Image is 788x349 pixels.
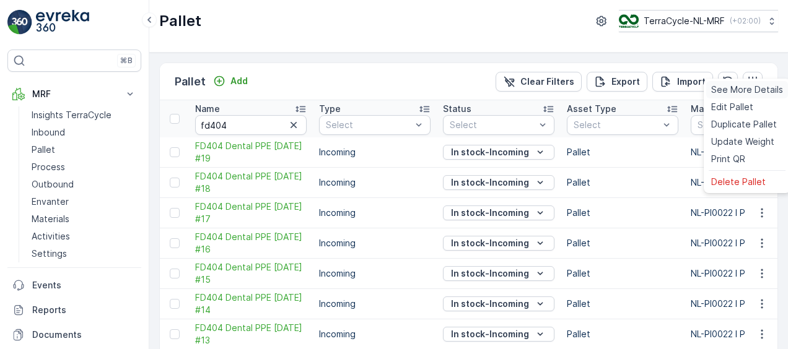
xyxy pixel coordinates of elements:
[451,328,529,340] p: In stock-Incoming
[7,82,141,106] button: MRF
[319,146,431,158] p: Incoming
[170,208,180,218] div: Toggle Row Selected
[27,141,141,158] a: Pallet
[195,140,307,165] span: FD404 Dental PPE [DATE] #19
[27,228,141,245] a: Activities
[711,176,766,188] span: Delete Pallet
[170,299,180,309] div: Toggle Row Selected
[27,106,141,124] a: Insights TerraCycle
[706,98,788,116] a: Edit Pallet
[27,176,141,193] a: Outbound
[443,296,554,311] button: In stock-Incoming
[326,119,411,131] p: Select
[195,200,307,225] span: FD404 Dental PPE [DATE] #17
[711,118,777,131] span: Duplicate Pallet
[32,144,55,156] p: Pallet
[443,266,554,281] button: In stock-Incoming
[170,178,180,187] div: Toggle Row Selected
[443,327,554,342] button: In stock-Incoming
[195,322,307,347] span: FD404 Dental PPE [DATE] #13
[195,231,307,256] a: FD404 Dental PPE 27.05.24 #16
[159,11,201,31] p: Pallet
[27,124,141,141] a: Inbound
[195,291,307,316] span: FD404 Dental PPE [DATE] #14
[567,103,616,115] p: Asset Type
[567,207,678,219] p: Pallet
[7,322,141,347] a: Documents
[451,237,529,249] p: In stock-Incoming
[711,153,745,165] span: Print QR
[567,176,678,189] p: Pallet
[175,73,206,90] p: Pallet
[195,261,307,286] a: FD404 Dental PPE 27.05.24 #15
[32,230,70,243] p: Activities
[32,126,65,139] p: Inbound
[644,15,725,27] p: TerraCycle-NL-MRF
[319,237,431,249] p: Incoming
[32,161,65,173] p: Process
[195,115,307,135] input: Search
[32,279,136,291] p: Events
[195,103,220,115] p: Name
[7,298,141,322] a: Reports
[36,10,89,35] img: logo_light-DOdMpM7g.png
[691,103,726,115] p: Material
[698,119,783,131] p: Select
[451,267,529,280] p: In stock-Incoming
[195,140,307,165] a: FD404 Dental PPE 27.05.24 #19
[451,176,529,189] p: In stock-Incoming
[611,75,640,88] p: Export
[195,322,307,347] a: FD404 Dental PPE 27.05.24 #13
[195,170,307,195] a: FD404 Dental PPE 27.05.24 #18
[195,261,307,286] span: FD404 Dental PPE [DATE] #15
[711,101,753,113] span: Edit Pallet
[652,72,713,92] button: Import
[170,269,180,278] div: Toggle Row Selected
[567,267,678,280] p: Pallet
[32,178,74,191] p: Outbound
[208,74,253,88] button: Add
[195,231,307,256] span: FD404 Dental PPE [DATE] #16
[32,196,69,208] p: Envanter
[443,175,554,190] button: In stock-Incoming
[451,298,529,310] p: In stock-Incoming
[443,103,471,115] p: Status
[587,72,647,92] button: Export
[32,304,136,316] p: Reports
[711,84,783,96] span: See More Details
[195,291,307,316] a: FD404 Dental PPE 27.05.24 #14
[451,146,529,158] p: In stock-Incoming
[170,238,180,248] div: Toggle Row Selected
[319,207,431,219] p: Incoming
[32,329,136,341] p: Documents
[443,205,554,220] button: In stock-Incoming
[677,75,706,88] p: Import
[32,109,112,121] p: Insights TerraCycle
[567,298,678,310] p: Pallet
[730,16,761,26] p: ( +02:00 )
[27,158,141,176] a: Process
[443,236,554,251] button: In stock-Incoming
[567,237,678,249] p: Pallet
[27,245,141,262] a: Settings
[170,329,180,339] div: Toggle Row Selected
[7,273,141,298] a: Events
[195,170,307,195] span: FD404 Dental PPE [DATE] #18
[170,147,180,157] div: Toggle Row Selected
[319,298,431,310] p: Incoming
[319,328,431,340] p: Incoming
[496,72,582,92] button: Clear Filters
[120,56,133,66] p: ⌘B
[619,10,778,32] button: TerraCycle-NL-MRF(+02:00)
[450,119,535,131] p: Select
[319,103,341,115] p: Type
[32,213,69,225] p: Materials
[567,146,678,158] p: Pallet
[451,207,529,219] p: In stock-Incoming
[32,88,116,100] p: MRF
[27,193,141,210] a: Envanter
[706,116,788,133] a: Duplicate Pallet
[706,81,788,98] a: See More Details
[619,14,639,28] img: TC_v739CUj.png
[319,176,431,189] p: Incoming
